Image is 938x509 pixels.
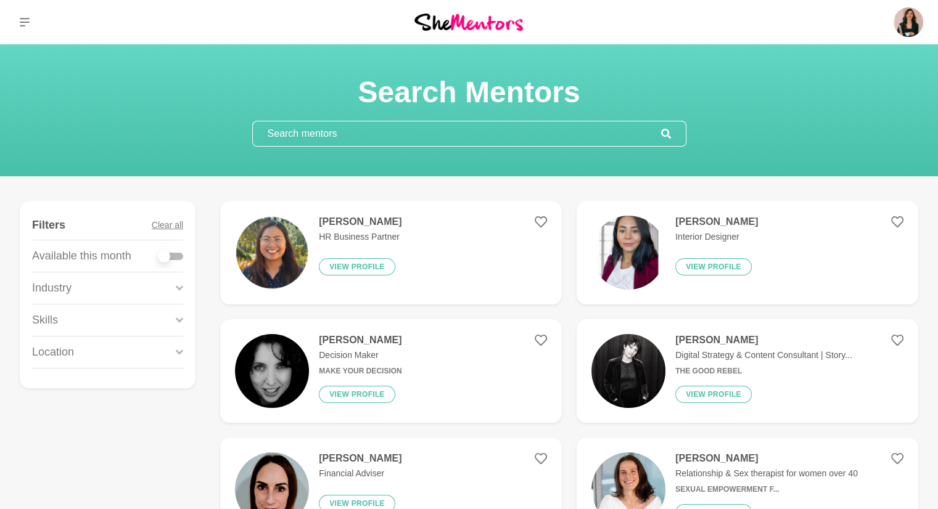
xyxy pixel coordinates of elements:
img: Mariana Queiroz [894,7,923,37]
button: View profile [319,258,395,275]
p: Skills [32,312,58,328]
img: 1044fa7e6122d2a8171cf257dcb819e56f039831-1170x656.jpg [591,334,665,408]
a: [PERSON_NAME]Decision MakerMake Your DecisionView profile [220,319,562,423]
h4: Filters [32,218,65,232]
img: 672c9e0f5c28f94a877040268cd8e7ac1f2c7f14-1080x1350.png [591,216,665,290]
button: View profile [319,386,395,403]
h4: [PERSON_NAME] [319,334,401,346]
img: She Mentors Logo [414,14,523,30]
a: [PERSON_NAME]Digital Strategy & Content Consultant | Story...The Good RebelView profile [577,319,918,423]
p: Interior Designer [675,230,758,243]
p: Decision Maker [319,349,401,362]
h4: [PERSON_NAME] [675,452,858,465]
p: Relationship & Sex therapist for women over 40 [675,467,858,480]
h4: [PERSON_NAME] [319,216,401,228]
h4: [PERSON_NAME] [319,452,401,465]
a: [PERSON_NAME]HR Business PartnerView profile [220,201,562,304]
p: Available this month [32,248,131,264]
p: Digital Strategy & Content Consultant | Story... [675,349,852,362]
img: 443bca476f7facefe296c2c6ab68eb81e300ea47-400x400.jpg [235,334,309,408]
h6: Sexual Empowerment f... [675,485,858,494]
a: [PERSON_NAME]Interior DesignerView profile [577,201,918,304]
button: Clear all [152,211,183,240]
h4: [PERSON_NAME] [675,216,758,228]
img: 231d6636be52241877ec7df6b9df3e537ea7a8ca-1080x1080.png [235,216,309,290]
h1: Search Mentors [252,74,686,111]
button: View profile [675,258,752,275]
h6: Make Your Decision [319,367,401,376]
p: Industry [32,280,72,296]
button: View profile [675,386,752,403]
input: Search mentors [253,121,661,146]
p: Location [32,344,74,360]
p: HR Business Partner [319,230,401,243]
p: Financial Adviser [319,467,401,480]
h4: [PERSON_NAME] [675,334,852,346]
h6: The Good Rebel [675,367,852,376]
